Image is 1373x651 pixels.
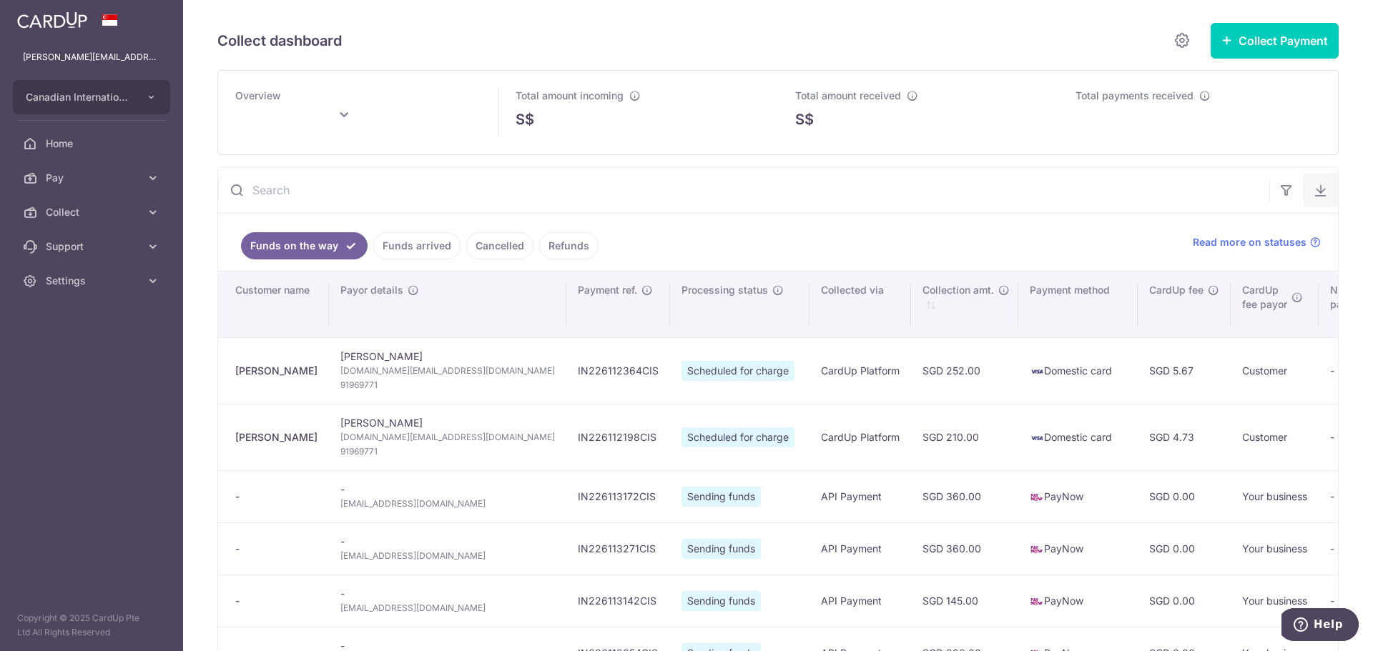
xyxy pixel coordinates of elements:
[1138,337,1231,404] td: SGD 5.67
[46,205,140,219] span: Collect
[911,522,1018,575] td: SGD 360.00
[1030,490,1044,505] img: paynow-md-4fe65508ce96feda548756c5ee0e473c78d4820b8ea51387c6e4ad89e58a5e61.png
[1231,404,1319,470] td: Customer
[681,283,768,297] span: Processing status
[46,239,140,254] span: Support
[1231,337,1319,404] td: Customer
[809,404,911,470] td: CardUp Platform
[539,232,599,259] a: Refunds
[1018,404,1138,470] td: Domestic card
[340,283,403,297] span: Payor details
[516,109,534,130] span: S$
[340,378,555,392] span: 91969771
[235,542,318,556] div: -
[241,232,368,259] a: Funds on the way
[809,470,911,522] td: API Payment
[32,10,61,23] span: Help
[1211,23,1339,59] button: Collect Payment
[1138,272,1231,337] th: CardUp fee
[1138,404,1231,470] td: SGD 4.73
[218,272,329,337] th: Customer name
[329,272,566,337] th: Payor details
[13,80,170,114] button: Canadian International School Pte Ltd
[1138,522,1231,575] td: SGD 0.00
[809,522,911,575] td: API Payment
[1138,470,1231,522] td: SGD 0.00
[1193,235,1306,249] span: Read more on statuses
[1018,575,1138,627] td: PayNow
[1030,595,1044,609] img: paynow-md-4fe65508ce96feda548756c5ee0e473c78d4820b8ea51387c6e4ad89e58a5e61.png
[795,89,901,101] span: Total amount received
[1242,283,1287,312] span: CardUp fee payor
[340,364,555,378] span: [DOMAIN_NAME][EMAIL_ADDRESS][DOMAIN_NAME]
[235,364,318,378] div: [PERSON_NAME]
[1149,283,1204,297] span: CardUp fee
[1193,235,1321,249] a: Read more on statuses
[217,29,342,52] h5: Collect dashboard
[340,444,555,459] span: 91969771
[340,549,555,563] span: [EMAIL_ADDRESS][DOMAIN_NAME]
[1018,470,1138,522] td: PayNow
[1030,542,1044,557] img: paynow-md-4fe65508ce96feda548756c5ee0e473c78d4820b8ea51387c6e4ad89e58a5e61.png
[235,490,318,504] div: -
[1076,89,1194,101] span: Total payments received
[1231,272,1319,337] th: CardUpfee payor
[329,470,566,522] td: -
[795,109,814,130] span: S$
[681,427,794,447] span: Scheduled for charge
[1018,522,1138,575] td: PayNow
[1138,575,1231,627] td: SGD 0.00
[1231,470,1319,522] td: Your business
[23,50,160,64] p: [PERSON_NAME][EMAIL_ADDRESS][PERSON_NAME][DOMAIN_NAME]
[340,430,555,444] span: [DOMAIN_NAME][EMAIL_ADDRESS][DOMAIN_NAME]
[26,90,132,104] span: Canadian International School Pte Ltd
[17,11,87,29] img: CardUp
[578,283,637,297] span: Payment ref.
[46,274,140,288] span: Settings
[681,591,761,611] span: Sending funds
[373,232,461,259] a: Funds arrived
[46,171,140,185] span: Pay
[1231,575,1319,627] td: Your business
[1018,272,1138,337] th: Payment method
[235,430,318,444] div: [PERSON_NAME]
[681,539,761,559] span: Sending funds
[566,575,670,627] td: IN226113142CIS
[329,404,566,470] td: [PERSON_NAME]
[566,522,670,575] td: IN226113271CIS
[1030,364,1044,379] img: visa-sm-192604c4577d2d35970c8ed26b86981c2741ebd56154ab54ad91a526f0f24972.png
[340,601,555,615] span: [EMAIL_ADDRESS][DOMAIN_NAME]
[681,487,761,507] span: Sending funds
[566,272,670,337] th: Payment ref.
[329,575,566,627] td: -
[1281,608,1359,644] iframe: Opens a widget where you can find more information
[809,575,911,627] td: API Payment
[670,272,809,337] th: Processing status
[340,497,555,511] span: [EMAIL_ADDRESS][DOMAIN_NAME]
[516,89,624,101] span: Total amount incoming
[235,594,318,608] div: -
[681,361,794,381] span: Scheduled for charge
[466,232,533,259] a: Cancelled
[809,337,911,404] td: CardUp Platform
[46,136,140,151] span: Home
[218,167,1269,213] input: Search
[566,337,670,404] td: IN226112364CIS
[911,470,1018,522] td: SGD 360.00
[911,272,1018,337] th: Collection amt. : activate to sort column ascending
[1231,522,1319,575] td: Your business
[329,522,566,575] td: -
[566,470,670,522] td: IN226113172CIS
[566,404,670,470] td: IN226112198CIS
[1018,337,1138,404] td: Domestic card
[911,337,1018,404] td: SGD 252.00
[809,272,911,337] th: Collected via
[922,283,994,297] span: Collection amt.
[911,575,1018,627] td: SGD 145.00
[235,89,281,101] span: Overview
[329,337,566,404] td: [PERSON_NAME]
[1030,431,1044,445] img: visa-sm-192604c4577d2d35970c8ed26b86981c2741ebd56154ab54ad91a526f0f24972.png
[911,404,1018,470] td: SGD 210.00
